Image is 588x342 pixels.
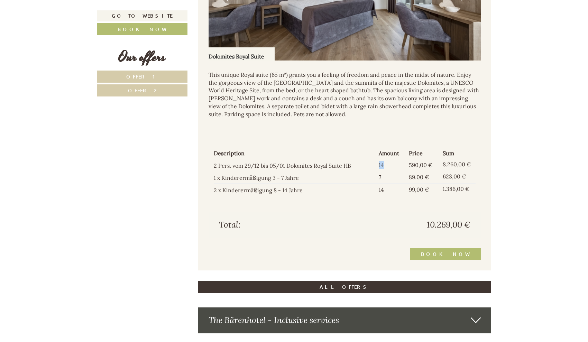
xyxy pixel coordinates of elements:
[198,281,491,293] a: ALL OFFERS
[214,159,376,171] td: 2 Pers. vom 29/12 bis 05/01 Dolomites Royal Suite HB
[97,10,187,21] a: Go to website
[128,87,157,94] span: Offer 2
[440,184,476,196] td: 1.386,00 €
[410,248,481,260] a: Book now
[126,73,158,80] span: Offer 1
[214,148,376,159] th: Description
[440,148,476,159] th: Sum
[214,171,376,184] td: 1 x Kinderermäßigung 3 - 7 Jahre
[406,148,440,159] th: Price
[376,184,406,196] td: 14
[214,219,345,231] div: Total:
[409,174,429,181] span: 89,00 €
[209,71,481,118] p: This unique Royal suite (65 m²) grants you a feeling of freedom and peace in the midst of nature....
[376,148,406,159] th: Amount
[409,161,432,168] span: 590,00 €
[376,171,406,184] td: 7
[198,307,491,333] div: The Bärenhotel - Inclusive services
[376,159,406,171] td: 14
[409,186,429,193] span: 99,00 €
[209,47,275,61] div: Dolomites Royal Suite
[440,159,476,171] td: 8.260,00 €
[440,171,476,184] td: 623,00 €
[97,47,187,67] div: Our offers
[97,23,187,35] a: Book now
[427,219,470,231] span: 10.269,00 €
[214,184,376,196] td: 2 x Kinderermäßigung 8 - 14 Jahre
